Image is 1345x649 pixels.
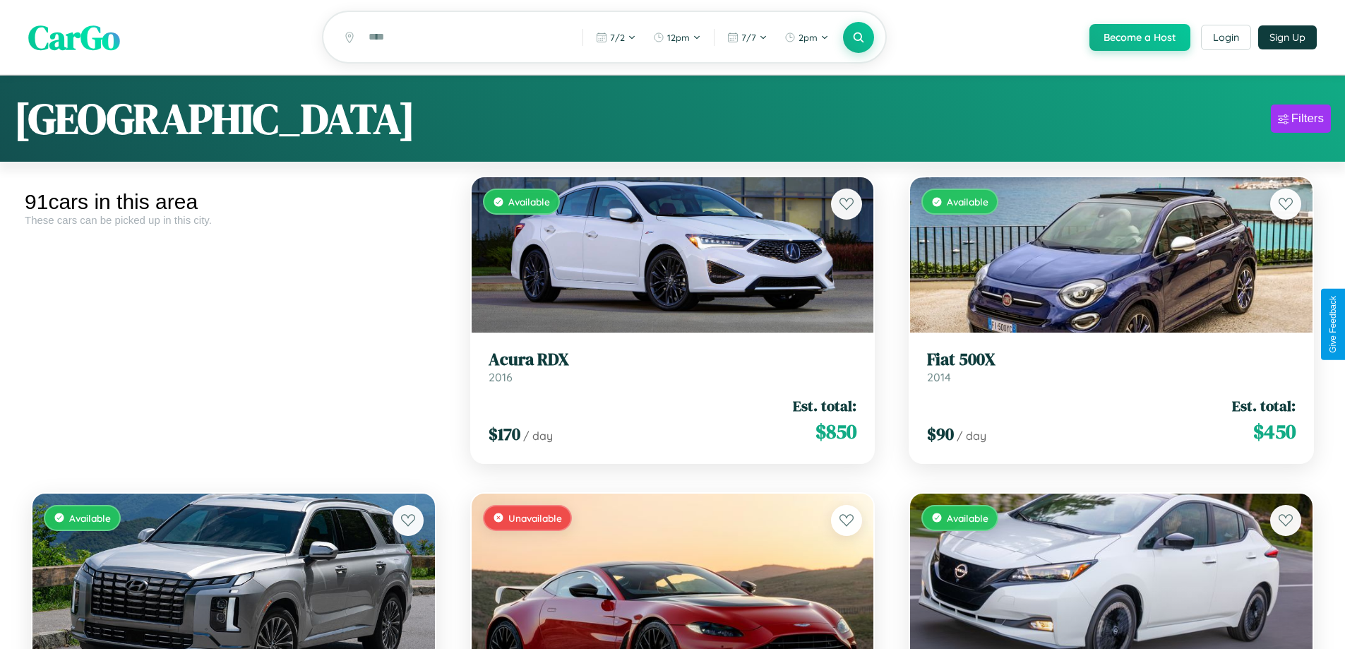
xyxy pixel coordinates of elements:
[489,350,857,384] a: Acura RDX2016
[489,370,513,384] span: 2016
[508,196,550,208] span: Available
[25,214,443,226] div: These cars can be picked up in this city.
[947,196,988,208] span: Available
[1201,25,1251,50] button: Login
[793,395,856,416] span: Est. total:
[667,32,690,43] span: 12pm
[927,422,954,446] span: $ 90
[1253,417,1296,446] span: $ 450
[1271,105,1331,133] button: Filters
[523,429,553,443] span: / day
[741,32,756,43] span: 7 / 7
[69,512,111,524] span: Available
[815,417,856,446] span: $ 850
[947,512,988,524] span: Available
[1258,25,1317,49] button: Sign Up
[28,14,120,61] span: CarGo
[14,90,415,148] h1: [GEOGRAPHIC_DATA]
[25,190,443,214] div: 91 cars in this area
[1089,24,1190,51] button: Become a Host
[508,512,562,524] span: Unavailable
[799,32,818,43] span: 2pm
[777,26,836,49] button: 2pm
[1328,296,1338,353] div: Give Feedback
[589,26,643,49] button: 7/2
[610,32,625,43] span: 7 / 2
[927,350,1296,384] a: Fiat 500X2014
[720,26,775,49] button: 7/7
[1291,112,1324,126] div: Filters
[927,370,951,384] span: 2014
[957,429,986,443] span: / day
[489,350,857,370] h3: Acura RDX
[1232,395,1296,416] span: Est. total:
[646,26,708,49] button: 12pm
[927,350,1296,370] h3: Fiat 500X
[489,422,520,446] span: $ 170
